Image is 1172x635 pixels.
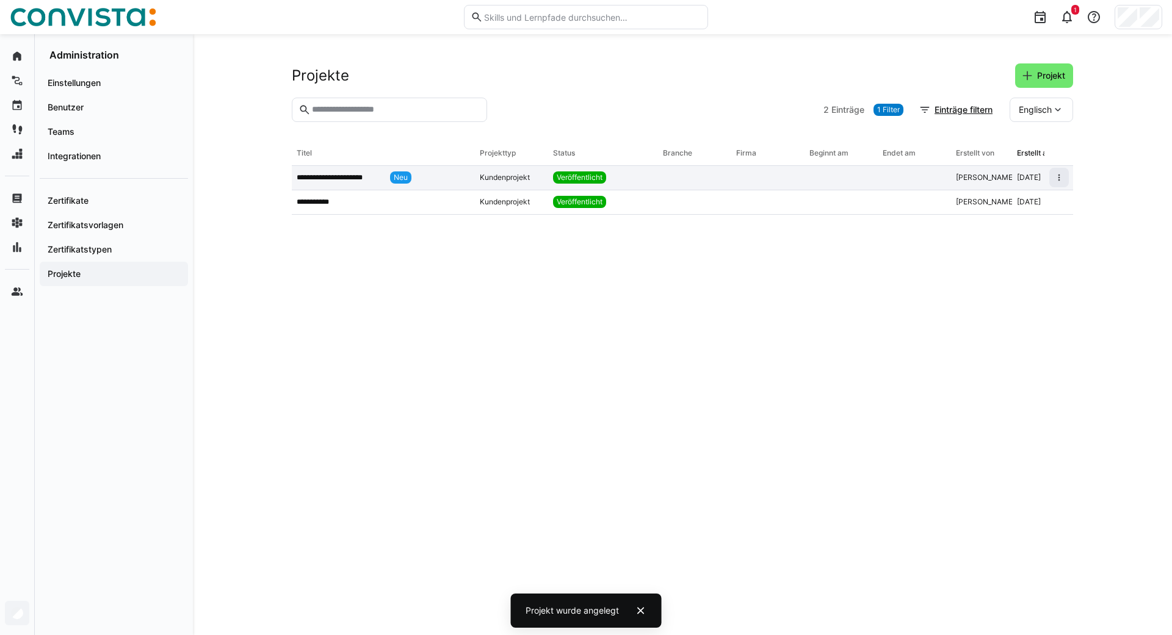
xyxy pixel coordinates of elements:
[956,173,1015,182] div: [PERSON_NAME]
[736,148,756,158] div: Firma
[1017,148,1054,158] div: Erstellt am
[1017,173,1041,182] div: [DATE]
[883,148,916,158] div: Endet am
[956,148,994,158] div: Erstellt von
[956,197,1015,207] div: [PERSON_NAME]
[913,98,1000,122] button: Einträge filtern
[1019,104,1052,116] span: Englisch
[1035,70,1067,82] span: Projekt
[557,173,602,182] span: Veröffentlicht
[480,197,530,207] app-project-type: Kundenprojekt
[297,148,312,158] div: Titel
[292,66,349,85] h2: Projekte
[394,173,408,182] span: Neu
[557,197,602,207] span: Veröffentlicht
[1074,6,1077,13] span: 1
[809,148,848,158] div: Beginnt am
[483,12,701,23] input: Skills und Lernpfade durchsuchen…
[933,104,994,116] span: Einträge filtern
[831,104,864,116] span: Einträge
[1015,63,1073,88] button: Projekt
[480,148,516,158] div: Projekttyp
[553,148,575,158] div: Status
[663,148,692,158] div: Branche
[877,105,900,115] span: 1 Filter
[526,605,619,617] div: Projekt wurde angelegt
[823,104,829,116] span: 2
[1017,197,1041,207] div: [DATE]
[480,173,530,182] app-project-type: Kundenprojekt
